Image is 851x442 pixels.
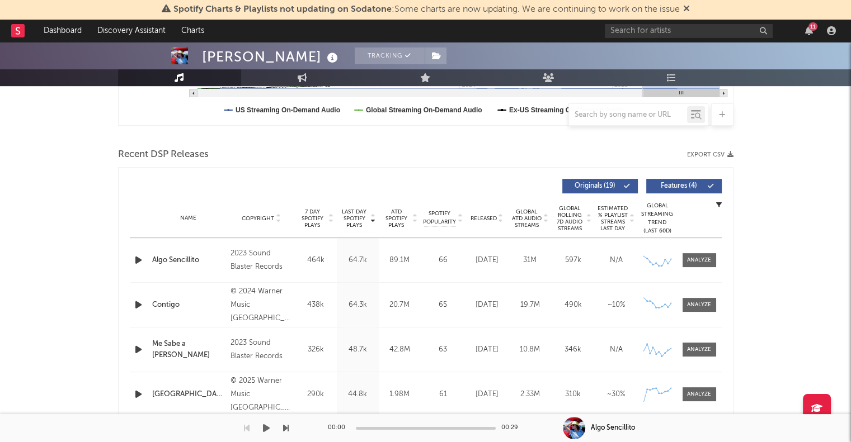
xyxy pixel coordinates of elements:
div: [PERSON_NAME] [202,47,341,66]
div: ~ 10 % [598,300,635,311]
div: 00:29 [501,421,524,435]
a: Discovery Assistant [90,20,173,42]
div: 310k [554,389,592,400]
span: Global Rolling 7D Audio Streams [554,205,585,232]
div: N/A [598,344,635,355]
span: Copyright [242,215,274,222]
div: 464k [298,255,334,266]
div: N/A [598,255,635,266]
span: Originals ( 19 ) [570,183,621,189]
div: 2023 Sound Blaster Records [231,336,291,363]
div: 290k [298,389,334,400]
div: 10.8M [511,344,549,355]
div: 2.33M [511,389,549,400]
div: © 2024 Warner Music [GEOGRAPHIC_DATA], S.L. [231,285,291,325]
div: 20.7M [382,300,418,311]
a: Contigo [152,300,225,311]
div: 64.7k [340,255,376,266]
div: 63 [424,344,463,355]
a: [GEOGRAPHIC_DATA] [152,389,225,400]
button: Features(4) [646,179,722,193]
span: Features ( 4 ) [653,183,705,189]
div: [DATE] [468,255,506,266]
input: Search by song name or URL [569,111,687,120]
div: 11 [808,22,817,31]
div: 44.8k [340,389,376,400]
span: : Some charts are now updating. We are continuing to work on the issue [173,5,680,14]
div: [DATE] [468,389,506,400]
input: Search for artists [605,24,773,38]
div: 89.1M [382,255,418,266]
div: 48.7k [340,344,376,355]
span: Estimated % Playlist Streams Last Day [598,205,628,232]
button: 11 [805,26,813,35]
span: Recent DSP Releases [118,148,209,161]
a: Charts [173,20,212,42]
span: Released [471,215,497,222]
span: Last Day Spotify Plays [340,208,369,229]
a: Algo Sencillito [152,255,225,266]
a: Me Sabe a [PERSON_NAME] [152,339,225,360]
div: 438k [298,300,334,311]
div: Algo Sencillito [591,423,635,433]
span: ATD Spotify Plays [382,208,411,229]
div: 64.3k [340,300,376,311]
span: Dismiss [683,5,690,14]
a: Dashboard [36,20,90,42]
div: 66 [424,255,463,266]
div: 31M [511,255,549,266]
button: Originals(19) [562,179,638,193]
span: Global ATD Audio Streams [511,208,542,229]
div: 65 [424,300,463,311]
span: Spotify Popularity [423,210,456,226]
div: Name [152,214,225,222]
div: 326k [298,344,334,355]
span: 7 Day Spotify Plays [298,208,327,229]
button: Export CSV [687,151,734,158]
div: 19.7M [511,300,549,311]
div: 490k [554,300,592,311]
div: 346k [554,344,592,355]
div: [DATE] [468,344,506,355]
div: 1.98M [382,389,418,400]
div: ~ 30 % [598,389,635,400]
span: Spotify Charts & Playlists not updating on Sodatone [173,5,392,14]
div: 597k [554,255,592,266]
div: Global Streaming Trend (Last 60D) [641,202,674,235]
div: 00:00 [328,421,350,435]
div: 42.8M [382,344,418,355]
div: [DATE] [468,300,506,311]
div: 61 [424,389,463,400]
div: © 2025 Warner Music [GEOGRAPHIC_DATA], S.L. [231,374,291,415]
div: 2023 Sound Blaster Records [231,247,291,274]
button: Tracking [355,47,425,64]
